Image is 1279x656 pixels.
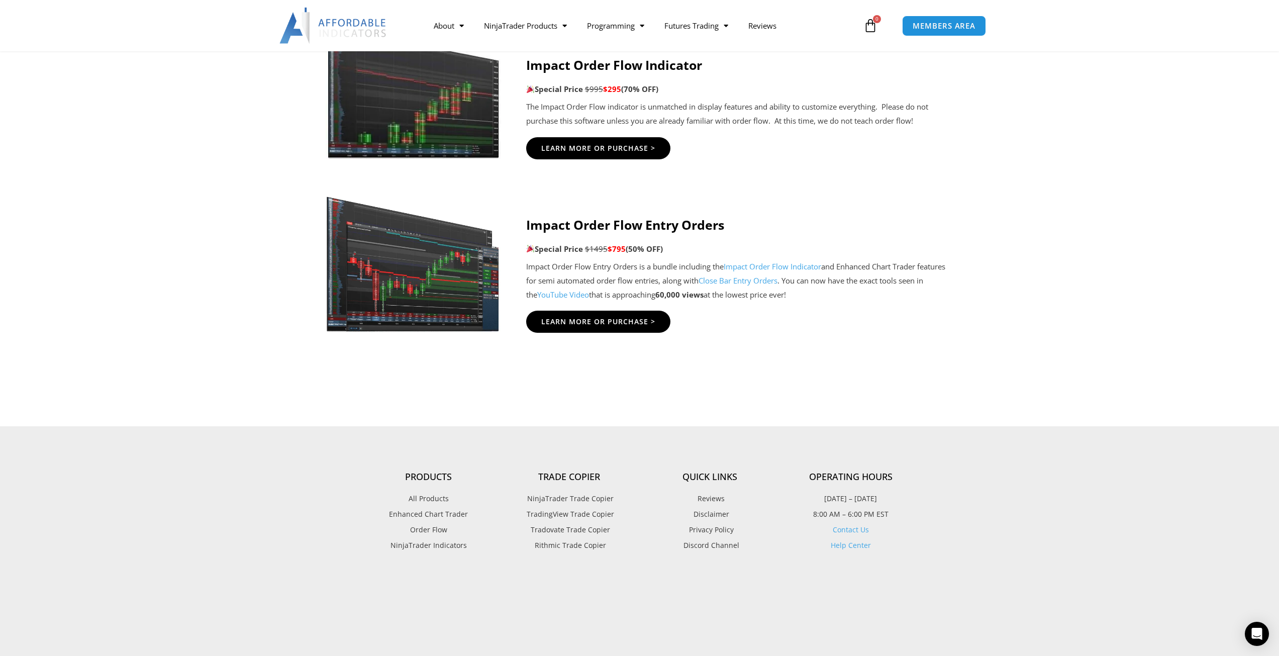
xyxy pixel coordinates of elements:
[640,508,780,521] a: Disclaimer
[831,540,871,550] a: Help Center
[326,27,501,158] img: TTPOrderFlow | Affordable Indicators – NinjaTrader
[326,184,501,335] img: Screenshot_1 | Affordable Indicators – NinjaTrader
[526,84,583,94] strong: Special Price
[913,22,975,30] span: MEMBERS AREA
[532,539,606,552] span: Rithmic Trade Copier
[474,14,577,37] a: NinjaTrader Products
[389,508,468,521] span: Enhanced Chart Trader
[410,523,447,536] span: Order Flow
[654,14,738,37] a: Futures Trading
[603,84,621,94] span: $295
[873,15,881,23] span: 0
[640,523,780,536] a: Privacy Policy
[527,85,534,93] img: 🎉
[686,523,734,536] span: Privacy Policy
[541,318,655,325] span: Learn More Or Purchase >
[833,525,869,534] a: Contact Us
[691,508,729,521] span: Disclaimer
[681,539,739,552] span: Discord Channel
[526,216,724,233] strong: Impact Order Flow Entry Orders
[699,275,777,286] a: Close Bar Entry Orders
[499,492,640,505] a: NinjaTrader Trade Copier
[608,244,626,254] span: $795
[541,145,655,152] span: Learn More Or Purchase >
[577,14,654,37] a: Programming
[780,472,921,483] h4: Operating Hours
[526,100,954,128] p: The Impact Order Flow indicator is unmatched in display features and ability to customize everyth...
[424,14,474,37] a: About
[424,14,861,37] nav: Menu
[527,245,534,252] img: 🎉
[526,244,583,254] strong: Special Price
[499,539,640,552] a: Rithmic Trade Copier
[626,244,663,254] b: (50% OFF)
[902,16,986,36] a: MEMBERS AREA
[499,472,640,483] h4: Trade Copier
[738,14,786,37] a: Reviews
[526,137,670,159] a: Learn More Or Purchase >
[724,261,821,271] a: Impact Order Flow Indicator
[524,508,614,521] span: TradingView Trade Copier
[528,523,610,536] span: Tradovate Trade Copier
[621,84,658,94] b: (70% OFF)
[358,508,499,521] a: Enhanced Chart Trader
[358,523,499,536] a: Order Flow
[409,492,449,505] span: All Products
[1245,622,1269,646] div: Open Intercom Messenger
[499,508,640,521] a: TradingView Trade Copier
[358,575,921,645] iframe: Customer reviews powered by Trustpilot
[655,290,704,300] strong: 60,000 views
[640,539,780,552] a: Discord Channel
[526,311,670,333] a: Learn More Or Purchase >
[358,472,499,483] h4: Products
[780,508,921,521] p: 8:00 AM – 6:00 PM EST
[279,8,387,44] img: LogoAI | Affordable Indicators – NinjaTrader
[585,244,608,254] span: $1495
[526,260,954,302] p: Impact Order Flow Entry Orders is a bundle including the and Enhanced Chart Trader features for s...
[499,523,640,536] a: Tradovate Trade Copier
[780,492,921,505] p: [DATE] – [DATE]
[358,539,499,552] a: NinjaTrader Indicators
[537,290,589,300] a: YouTube Video
[358,492,499,505] a: All Products
[390,539,467,552] span: NinjaTrader Indicators
[695,492,725,505] span: Reviews
[526,56,702,73] strong: Impact Order Flow Indicator
[525,492,614,505] span: NinjaTrader Trade Copier
[848,11,893,40] a: 0
[640,492,780,505] a: Reviews
[640,472,780,483] h4: Quick Links
[585,84,603,94] span: $995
